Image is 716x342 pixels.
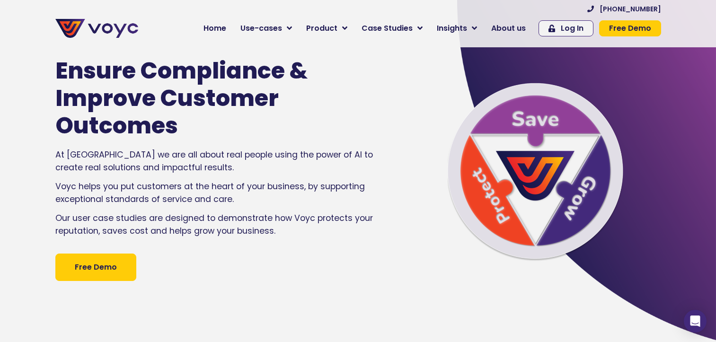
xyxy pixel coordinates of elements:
a: Use-cases [233,19,299,38]
a: Home [196,19,233,38]
a: Free Demo [599,20,661,36]
span: Log In [561,25,583,32]
span: Case Studies [362,23,413,34]
a: [PHONE_NUMBER] [587,6,661,12]
a: Log In [539,20,593,36]
a: About us [484,19,533,38]
div: Open Intercom Messenger [684,310,707,333]
a: Free Demo [55,254,136,281]
span: About us [491,23,526,34]
a: Product [299,19,354,38]
p: Our user case studies are designed to demonstrate how Voyc protects your reputation, saves cost a... [55,212,379,237]
span: Use-cases [240,23,282,34]
span: Home [203,23,226,34]
span: Free Demo [609,25,651,32]
p: At [GEOGRAPHIC_DATA] we are all about real people using the power of AI to create real solutions ... [55,149,379,174]
span: Free Demo [75,262,117,273]
span: [PHONE_NUMBER] [600,6,661,12]
span: Product [306,23,337,34]
img: voyc-full-logo [55,19,138,38]
a: Insights [430,19,484,38]
a: Case Studies [354,19,430,38]
span: Insights [437,23,467,34]
h1: Ensure Compliance & Improve Customer Outcomes [55,57,351,139]
p: Voyc helps you put customers at the heart of your business, by supporting exceptional standards o... [55,180,379,205]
